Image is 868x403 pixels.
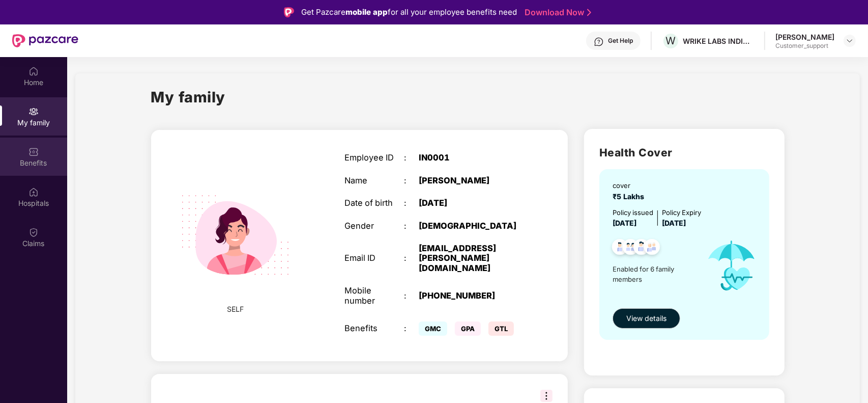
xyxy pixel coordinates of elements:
div: Gender [344,221,404,231]
img: svg+xml;base64,PHN2ZyBpZD0iSG9zcGl0YWxzIiB4bWxucz0iaHR0cDovL3d3dy53My5vcmcvMjAwMC9zdmciIHdpZHRoPS... [28,187,39,197]
div: : [404,198,419,208]
div: Name [344,176,404,185]
h2: Health Cover [599,144,769,161]
img: svg+xml;base64,PHN2ZyBpZD0iSGVscC0zMngzMiIgeG1sbnM9Imh0dHA6Ly93d3cudzMub3JnLzIwMDAvc3ZnIiB3aWR0aD... [594,37,604,47]
div: [PERSON_NAME] [775,32,834,42]
img: svg+xml;base64,PHN2ZyBpZD0iQ2xhaW0iIHhtbG5zPSJodHRwOi8vd3d3LnczLm9yZy8yMDAwL3N2ZyIgd2lkdGg9IjIwIi... [28,227,39,237]
img: svg+xml;base64,PHN2ZyB4bWxucz0iaHR0cDovL3d3dy53My5vcmcvMjAwMC9zdmciIHdpZHRoPSI0OC45NDMiIGhlaWdodD... [629,236,654,261]
div: WRIKE LABS INDIA PRIVATE LIMITED [683,36,754,46]
span: SELF [227,304,244,315]
div: Get Help [608,37,633,45]
div: [DEMOGRAPHIC_DATA] [419,221,523,231]
span: W [666,35,676,47]
div: : [404,176,419,185]
img: svg+xml;base64,PHN2ZyB4bWxucz0iaHR0cDovL3d3dy53My5vcmcvMjAwMC9zdmciIHdpZHRoPSI0OC45MTUiIGhlaWdodD... [618,236,643,261]
a: Download Now [525,7,588,18]
span: GTL [488,321,514,336]
div: Email ID [344,253,404,263]
div: Employee ID [344,153,404,163]
div: Policy issued [613,207,653,218]
img: icon [697,229,766,303]
span: View details [626,313,667,324]
div: Policy Expiry [662,207,701,218]
div: Date of birth [344,198,404,208]
img: Stroke [587,7,591,18]
span: GPA [455,321,481,336]
div: Customer_support [775,42,834,50]
div: [PHONE_NUMBER] [419,291,523,301]
img: svg+xml;base64,PHN2ZyB4bWxucz0iaHR0cDovL3d3dy53My5vcmcvMjAwMC9zdmciIHdpZHRoPSIyMjQiIGhlaWdodD0iMT... [167,167,304,304]
img: svg+xml;base64,PHN2ZyB4bWxucz0iaHR0cDovL3d3dy53My5vcmcvMjAwMC9zdmciIHdpZHRoPSI0OC45NDMiIGhlaWdodD... [607,236,632,261]
img: svg+xml;base64,PHN2ZyBpZD0iQmVuZWZpdHMiIHhtbG5zPSJodHRwOi8vd3d3LnczLm9yZy8yMDAwL3N2ZyIgd2lkdGg9Ij... [28,147,39,157]
span: [DATE] [662,219,686,227]
img: svg+xml;base64,PHN2ZyB4bWxucz0iaHR0cDovL3d3dy53My5vcmcvMjAwMC9zdmciIHdpZHRoPSI0OC45NDMiIGhlaWdodD... [640,236,664,261]
div: Mobile number [344,286,404,306]
img: svg+xml;base64,PHN2ZyBpZD0iSG9tZSIgeG1sbnM9Imh0dHA6Ly93d3cudzMub3JnLzIwMDAvc3ZnIiB3aWR0aD0iMjAiIG... [28,66,39,76]
div: Benefits [344,324,404,333]
img: svg+xml;base64,PHN2ZyBpZD0iRHJvcGRvd24tMzJ4MzIiIHhtbG5zPSJodHRwOi8vd3d3LnczLm9yZy8yMDAwL3N2ZyIgd2... [846,37,854,45]
img: New Pazcare Logo [12,34,78,47]
div: : [404,253,419,263]
div: : [404,291,419,301]
button: View details [613,308,680,329]
div: : [404,324,419,333]
div: : [404,153,419,163]
h1: My family [151,86,226,109]
div: cover [613,180,648,191]
div: [DATE] [419,198,523,208]
span: [DATE] [613,219,636,227]
div: IN0001 [419,153,523,163]
span: ₹5 Lakhs [613,192,648,201]
div: [PERSON_NAME] [419,176,523,185]
img: svg+xml;base64,PHN2ZyB3aWR0aD0iMzIiIGhlaWdodD0iMzIiIHZpZXdCb3g9IjAgMCAzMiAzMiIgZmlsbD0ibm9uZSIgeG... [540,390,553,402]
strong: mobile app [345,7,388,17]
span: GMC [419,321,447,336]
div: : [404,221,419,231]
div: Get Pazcare for all your employee benefits need [301,6,517,18]
span: Enabled for 6 family members [613,264,698,285]
div: [EMAIL_ADDRESS][PERSON_NAME][DOMAIN_NAME] [419,244,523,273]
img: svg+xml;base64,PHN2ZyB3aWR0aD0iMjAiIGhlaWdodD0iMjAiIHZpZXdCb3g9IjAgMCAyMCAyMCIgZmlsbD0ibm9uZSIgeG... [28,106,39,117]
img: Logo [284,7,294,17]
